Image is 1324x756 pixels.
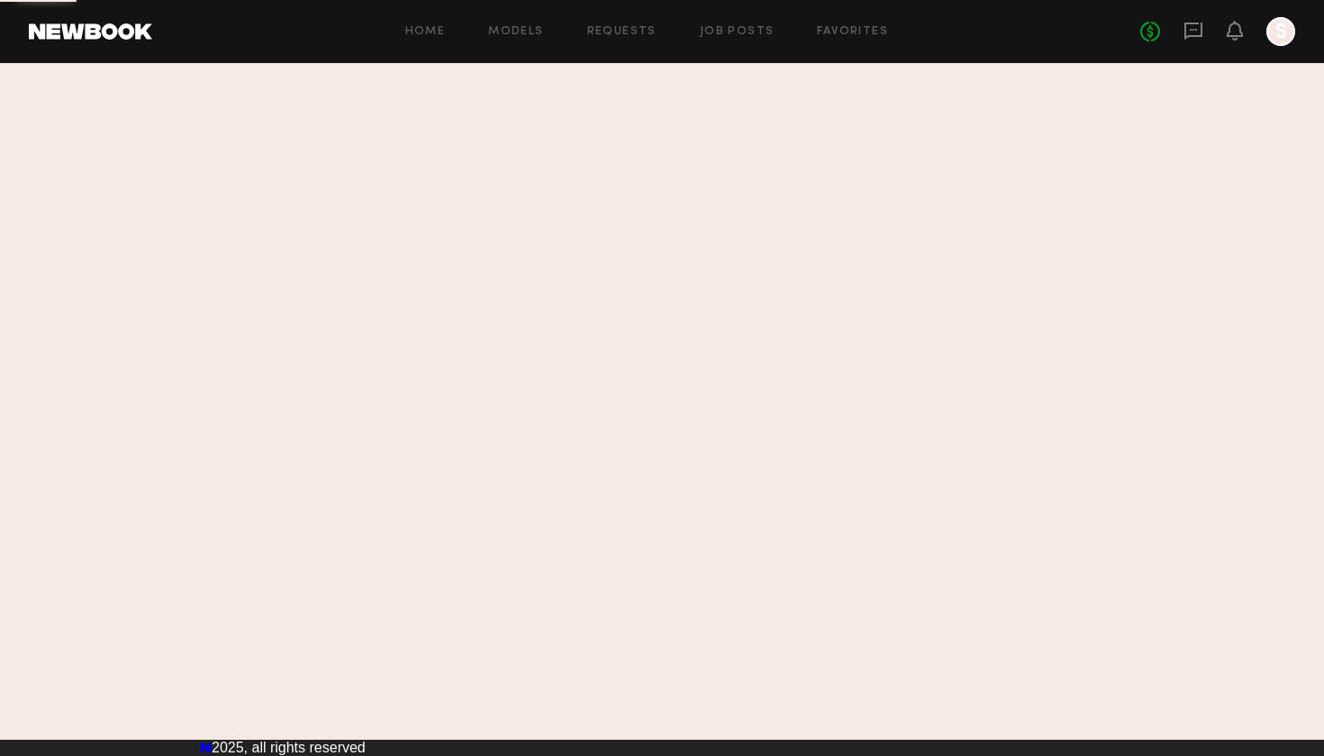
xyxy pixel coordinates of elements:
[212,740,366,755] span: 2025, all rights reserved
[700,26,775,38] a: Job Posts
[1266,17,1295,46] a: S
[817,26,888,38] a: Favorites
[488,26,543,38] a: Models
[405,26,446,38] a: Home
[587,26,657,38] a: Requests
